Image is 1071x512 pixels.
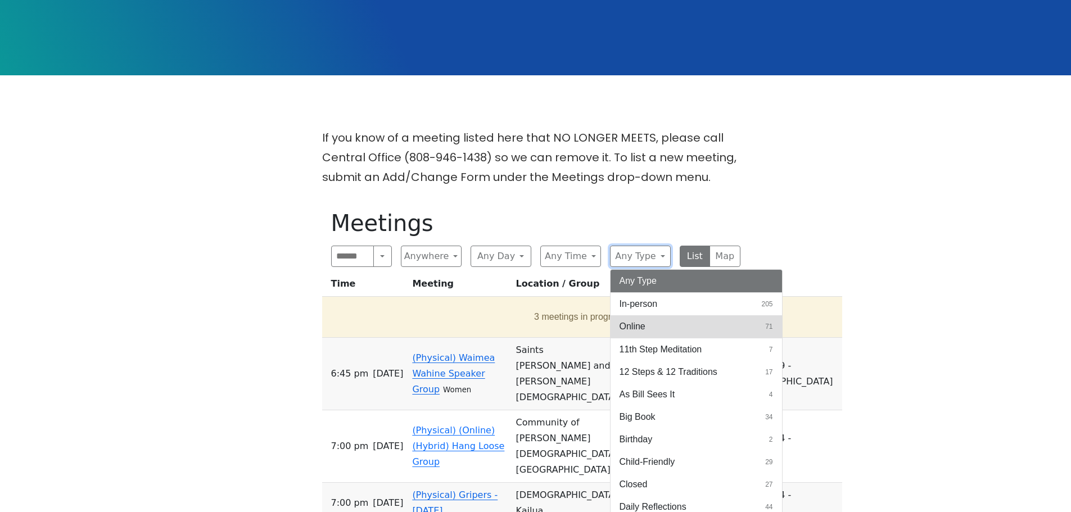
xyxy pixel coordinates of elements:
[540,246,601,267] button: Any Time
[620,433,653,446] span: Birthday
[610,246,671,267] button: Any Type
[471,246,531,267] button: Any Day
[327,301,833,333] button: 3 meetings in progress
[331,246,374,267] input: Search
[322,128,749,187] p: If you know of a meeting listed here that NO LONGER MEETS, please call Central Office (808-946-14...
[331,495,369,511] span: 7:00 PM
[620,320,645,333] span: Online
[373,366,403,382] span: [DATE]
[620,365,717,379] span: 12 Steps & 12 Traditions
[373,495,403,511] span: [DATE]
[412,352,495,395] a: (Physical) Waimea Wahine Speaker Group
[331,366,369,382] span: 6:45 PM
[408,276,511,297] th: Meeting
[322,276,408,297] th: Time
[611,361,782,383] button: 12 Steps & 12 Traditions17 results
[611,270,782,292] button: Any Type
[373,246,391,267] button: Search
[512,410,626,483] td: Community of [PERSON_NAME][DEMOGRAPHIC_DATA], [GEOGRAPHIC_DATA]
[761,299,772,309] span: 205 results
[734,410,842,483] td: District 04 - Windward
[373,438,403,454] span: [DATE]
[412,425,504,467] a: (Physical) (Online) (Hybrid) Hang Loose Group
[769,345,773,355] span: 7 results
[611,473,782,496] button: Closed27 results
[680,246,711,267] button: List
[620,297,658,311] span: In-person
[611,406,782,428] button: Big Book34 results
[611,428,782,451] button: Birthday2 results
[765,321,772,332] span: 71 results
[765,412,772,422] span: 34 results
[331,438,369,454] span: 7:00 PM
[443,386,471,394] small: Women
[734,276,842,297] th: Region
[734,338,842,410] td: District 09 - [GEOGRAPHIC_DATA]
[765,367,772,377] span: 17 results
[769,389,773,400] span: 4 results
[765,502,772,512] span: 44 results
[620,410,656,424] span: Big Book
[620,478,648,491] span: Closed
[611,383,782,406] button: As Bill Sees It4 results
[620,455,675,469] span: Child-Friendly
[769,434,773,445] span: 2 results
[611,451,782,473] button: Child-Friendly29 results
[620,388,675,401] span: As Bill Sees It
[512,276,626,297] th: Location / Group
[331,210,740,237] h1: Meetings
[611,338,782,361] button: 11th Step Meditation7 results
[611,293,782,315] button: In-person205 results
[620,343,702,356] span: 11th Step Meditation
[765,457,772,467] span: 29 results
[512,338,626,410] td: Saints [PERSON_NAME] and [PERSON_NAME][DEMOGRAPHIC_DATA]
[765,479,772,490] span: 27 results
[401,246,462,267] button: Anywhere
[611,315,782,338] button: Online71 results
[710,246,740,267] button: Map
